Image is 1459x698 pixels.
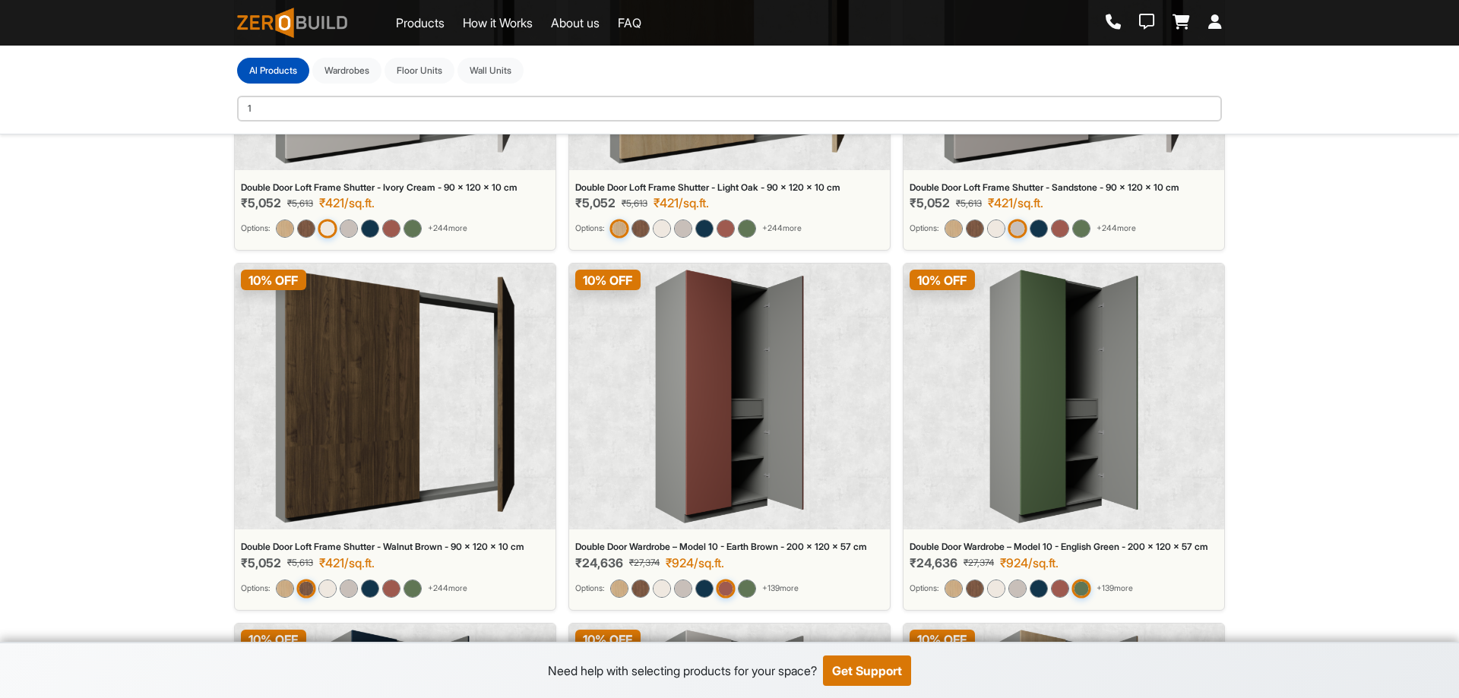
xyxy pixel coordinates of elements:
[382,220,400,238] img: Double Door Loft Frame Shutter - Earth Brown - 90 x 120 x 10 cm
[910,542,1218,552] div: Double Door Wardrobe – Model 10 - English Green - 200 x 120 x 57 cm
[234,263,556,611] a: Double Door Loft Frame Shutter - Walnut Brown - 90 x 120 x 10 cm10% OFFDouble Door Loft Frame Shu...
[674,580,692,598] img: Double Door Wardrobe – Model 10 - Sandstone - 200 x 120 x 57 cm
[695,220,714,238] img: Double Door Loft Frame Shutter - Graphite Blue - 90 x 120 x 10 cm
[666,556,724,570] div: ₹924/sq.ft.
[716,579,735,598] img: Double Door Wardrobe – Model 10 - Earth Brown - 200 x 120 x 57 cm
[674,220,692,238] img: Double Door Loft Frame Shutter - Sandstone - 90 x 120 x 10 cm
[1071,579,1090,598] img: Double Door Wardrobe – Model 10 - English Green - 200 x 120 x 57 cm
[287,197,313,210] span: ₹5,613
[319,196,375,210] div: ₹421/sq.ft.
[1051,220,1069,238] img: Double Door Loft Frame Shutter - Earth Brown - 90 x 120 x 10 cm
[463,14,533,32] a: How it Works
[241,196,281,210] span: ₹5,052
[241,270,306,290] span: 10 % OFF
[622,197,647,210] span: ₹5,613
[945,580,963,598] img: Double Door Wardrobe – Model 10 - Light Oak - 200 x 120 x 57 cm
[241,182,549,193] div: Double Door Loft Frame Shutter - Ivory Cream - 90 x 120 x 10 cm
[823,655,911,686] button: Get Support
[548,662,817,680] div: Need help with selecting products for your space?
[382,580,400,598] img: Double Door Loft Frame Shutter - Earth Brown - 90 x 120 x 10 cm
[653,220,671,238] img: Double Door Loft Frame Shutter - Ivory Cream - 90 x 120 x 10 cm
[318,580,337,598] img: Double Door Loft Frame Shutter - Ivory Cream - 90 x 120 x 10 cm
[653,580,671,598] img: Double Door Wardrobe – Model 10 - Ivory Cream - 200 x 120 x 57 cm
[966,580,984,598] img: Double Door Wardrobe – Model 10 - Walnut Brown - 200 x 120 x 57 cm
[457,58,524,84] button: Wall Units
[910,270,975,290] span: 10 % OFF
[318,220,337,238] img: Double Door Loft Frame Shutter - Ivory Cream - 90 x 120 x 10 cm
[629,556,660,570] span: ₹27,374
[575,182,884,193] div: Double Door Loft Frame Shutter - Light Oak - 90 x 120 x 10 cm
[910,556,957,570] span: ₹24,636
[568,263,891,611] a: Double Door Wardrobe – Model 10 - Earth Brown - 200 x 120 x 57 cm10% OFFDouble Door Wardrobe – Mo...
[575,270,641,290] span: 10 % OFF
[964,556,994,570] span: ₹27,374
[361,220,379,238] img: Double Door Loft Frame Shutter - Graphite Blue - 90 x 120 x 10 cm
[575,542,884,552] div: Double Door Wardrobe – Model 10 - Earth Brown - 200 x 120 x 57 cm
[655,270,804,523] img: Double Door Wardrobe – Model 10 - Earth Brown - 200 x 120 x 57 cm
[910,223,938,235] small: Options:
[910,196,950,210] span: ₹5,052
[575,223,604,235] small: Options:
[237,58,309,84] button: Al Products
[618,14,641,32] a: FAQ
[404,580,422,598] img: Double Door Loft Frame Shutter - English Green - 90 x 120 x 10 cm
[631,220,650,238] img: Double Door Loft Frame Shutter - Walnut Brown - 90 x 120 x 10 cm
[1030,580,1048,598] img: Double Door Wardrobe – Model 10 - Graphite Blue - 200 x 120 x 57 cm
[1008,220,1027,238] img: Double Door Loft Frame Shutter - Sandstone - 90 x 120 x 10 cm
[910,630,975,650] span: 10 % OFF
[631,580,650,598] img: Double Door Wardrobe – Model 10 - Walnut Brown - 200 x 120 x 57 cm
[287,556,313,570] span: ₹5,613
[241,542,549,552] div: Double Door Loft Frame Shutter - Walnut Brown - 90 x 120 x 10 cm
[297,220,315,238] img: Double Door Loft Frame Shutter - Walnut Brown - 90 x 120 x 10 cm
[695,580,714,598] img: Double Door Wardrobe – Model 10 - Graphite Blue - 200 x 120 x 57 cm
[1008,580,1027,598] img: Double Door Wardrobe – Model 10 - Sandstone - 200 x 120 x 57 cm
[910,583,938,595] small: Options:
[385,58,454,84] button: Floor Units
[1097,583,1133,595] span: + 139 more
[610,580,628,598] img: Double Door Wardrobe – Model 10 - Light Oak - 200 x 120 x 57 cm
[1072,220,1090,238] img: Double Door Loft Frame Shutter - English Green - 90 x 120 x 10 cm
[575,556,623,570] span: ₹24,636
[361,580,379,598] img: Double Door Loft Frame Shutter - Graphite Blue - 90 x 120 x 10 cm
[428,583,467,595] span: + 244 more
[989,270,1138,523] img: Double Door Wardrobe – Model 10 - English Green - 200 x 120 x 57 cm
[575,630,641,650] span: 10 % OFF
[1097,223,1136,235] span: + 244 more
[609,220,628,238] img: Double Door Loft Frame Shutter - Light Oak - 90 x 120 x 10 cm
[910,182,1218,193] div: Double Door Loft Frame Shutter - Sandstone - 90 x 120 x 10 cm
[988,196,1043,210] div: ₹421/sq.ft.
[551,14,600,32] a: About us
[275,270,516,523] img: Double Door Loft Frame Shutter - Walnut Brown - 90 x 120 x 10 cm
[762,583,799,595] span: + 139 more
[987,580,1005,598] img: Double Door Wardrobe – Model 10 - Ivory Cream - 200 x 120 x 57 cm
[340,220,358,238] img: Double Door Loft Frame Shutter - Sandstone - 90 x 120 x 10 cm
[903,263,1225,611] a: Double Door Wardrobe – Model 10 - English Green - 200 x 120 x 57 cm10% OFFDouble Door Wardrobe – ...
[396,14,445,32] a: Products
[296,579,315,598] img: Double Door Loft Frame Shutter - Walnut Brown - 90 x 120 x 10 cm
[1051,580,1069,598] img: Double Door Wardrobe – Model 10 - Earth Brown - 200 x 120 x 57 cm
[987,220,1005,238] img: Double Door Loft Frame Shutter - Ivory Cream - 90 x 120 x 10 cm
[956,197,982,210] span: ₹5,613
[428,223,467,235] span: + 244 more
[945,220,963,238] img: Double Door Loft Frame Shutter - Light Oak - 90 x 120 x 10 cm
[1208,14,1222,31] a: Login
[1000,556,1059,570] div: ₹924/sq.ft.
[575,583,604,595] small: Options:
[717,220,735,238] img: Double Door Loft Frame Shutter - Earth Brown - 90 x 120 x 10 cm
[738,580,756,598] img: Double Door Wardrobe – Model 10 - English Green - 200 x 120 x 57 cm
[241,583,270,595] small: Options:
[276,220,294,238] img: Double Door Loft Frame Shutter - Light Oak - 90 x 120 x 10 cm
[241,223,270,235] small: Options:
[312,58,381,84] button: Wardrobes
[340,580,358,598] img: Double Door Loft Frame Shutter - Sandstone - 90 x 120 x 10 cm
[738,220,756,238] img: Double Door Loft Frame Shutter - English Green - 90 x 120 x 10 cm
[1030,220,1048,238] img: Double Door Loft Frame Shutter - Graphite Blue - 90 x 120 x 10 cm
[237,96,1222,122] input: Search by product name...
[762,223,802,235] span: + 244 more
[319,556,375,570] div: ₹421/sq.ft.
[404,220,422,238] img: Double Door Loft Frame Shutter - English Green - 90 x 120 x 10 cm
[654,196,709,210] div: ₹421/sq.ft.
[575,196,616,210] span: ₹5,052
[276,580,294,598] img: Double Door Loft Frame Shutter - Light Oak - 90 x 120 x 10 cm
[237,8,347,38] img: ZeroBuild logo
